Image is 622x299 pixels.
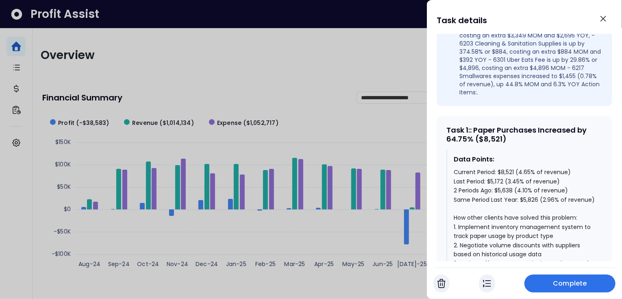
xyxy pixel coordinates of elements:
button: Close [594,10,612,28]
div: Task 1 : : Paper Purchases Increased by 64.75% ($8,521) [446,126,602,143]
button: Complete [524,275,615,292]
div: Data Points: [454,155,596,164]
span: Complete [553,279,587,288]
img: Cancel Task [437,279,446,288]
img: In Progress [483,279,491,288]
li: - 5102 Paper Purchases is up by 64.75% or $3,349, costing an extra $3,349 MOM and $2,695 YOY, - 6... [443,23,602,96]
h1: Task details [437,13,487,28]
